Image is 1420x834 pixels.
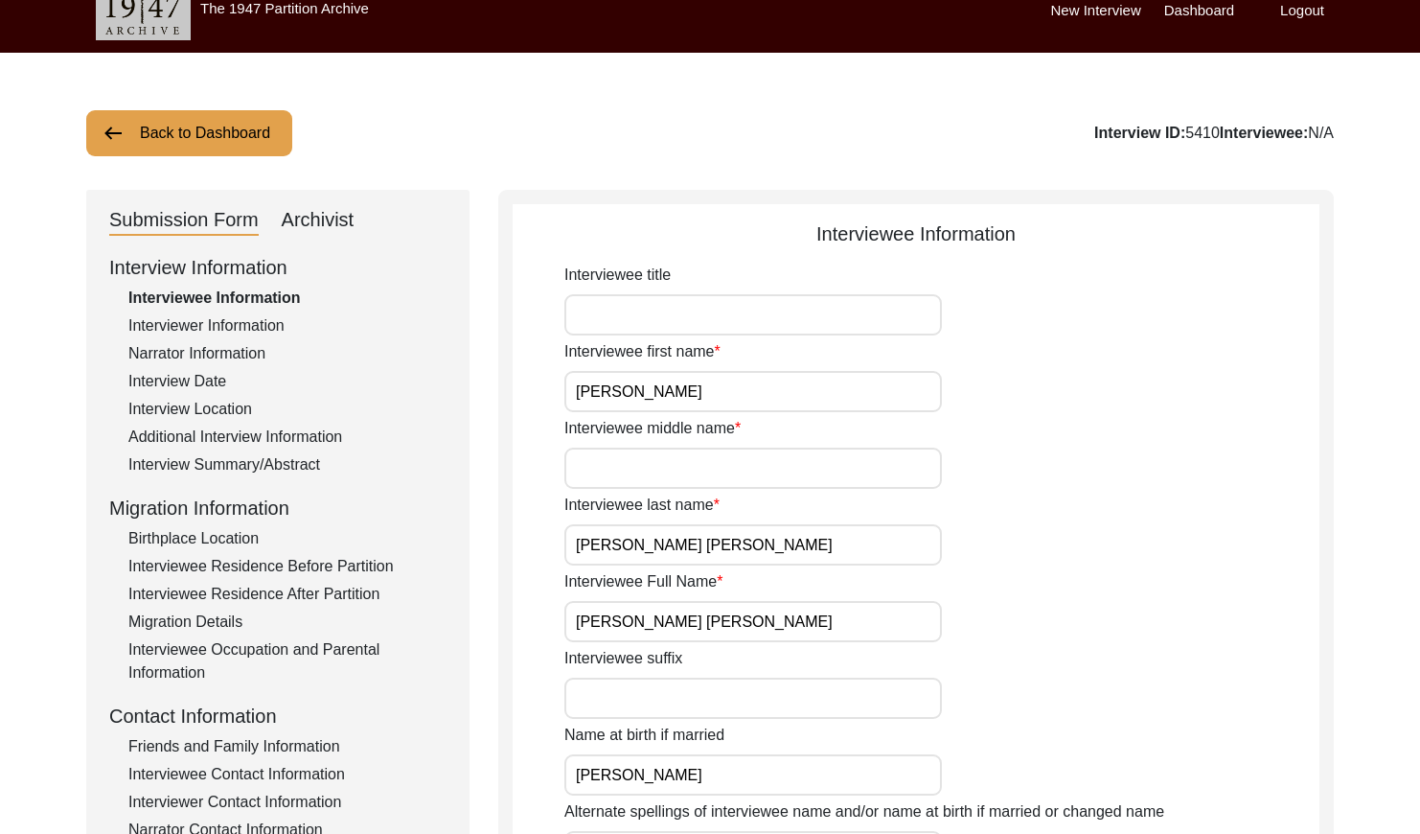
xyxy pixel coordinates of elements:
[102,122,125,145] img: arrow-left.png
[564,570,722,593] label: Interviewee Full Name
[564,417,741,440] label: Interviewee middle name
[128,583,447,606] div: Interviewee Residence After Partition
[564,800,1164,823] label: Alternate spellings of interviewee name and/or name at birth if married or changed name
[128,555,447,578] div: Interviewee Residence Before Partition
[128,287,447,310] div: Interviewee Information
[1094,122,1334,145] div: 5410 N/A
[282,205,355,236] div: Archivist
[1094,125,1185,141] b: Interview ID:
[128,398,447,421] div: Interview Location
[1220,125,1308,141] b: Interviewee:
[109,253,447,282] div: Interview Information
[128,763,447,786] div: Interviewee Contact Information
[128,638,447,684] div: Interviewee Occupation and Parental Information
[128,735,447,758] div: Friends and Family Information
[564,494,720,517] label: Interviewee last name
[86,110,292,156] button: Back to Dashboard
[128,527,447,550] div: Birthplace Location
[128,453,447,476] div: Interview Summary/Abstract
[128,370,447,393] div: Interview Date
[564,340,721,363] label: Interviewee first name
[128,791,447,814] div: Interviewer Contact Information
[128,314,447,337] div: Interviewer Information
[109,205,259,236] div: Submission Form
[128,342,447,365] div: Narrator Information
[128,426,447,449] div: Additional Interview Information
[109,494,447,522] div: Migration Information
[564,264,671,287] label: Interviewee title
[513,220,1319,248] div: Interviewee Information
[109,702,447,730] div: Contact Information
[128,611,447,634] div: Migration Details
[564,724,724,747] label: Name at birth if married
[564,647,682,670] label: Interviewee suffix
